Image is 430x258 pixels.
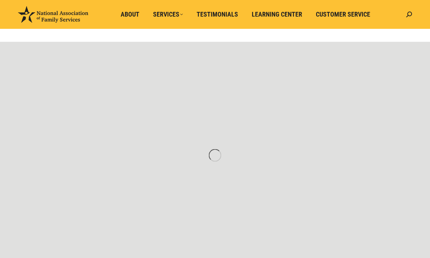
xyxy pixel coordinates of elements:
[18,6,88,23] img: National Association of Family Services
[197,10,238,18] span: Testimonials
[153,10,183,18] span: Services
[252,10,302,18] span: Learning Center
[316,10,370,18] span: Customer Service
[311,8,375,21] a: Customer Service
[116,8,144,21] a: About
[247,8,307,21] a: Learning Center
[192,8,243,21] a: Testimonials
[121,10,139,18] span: About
